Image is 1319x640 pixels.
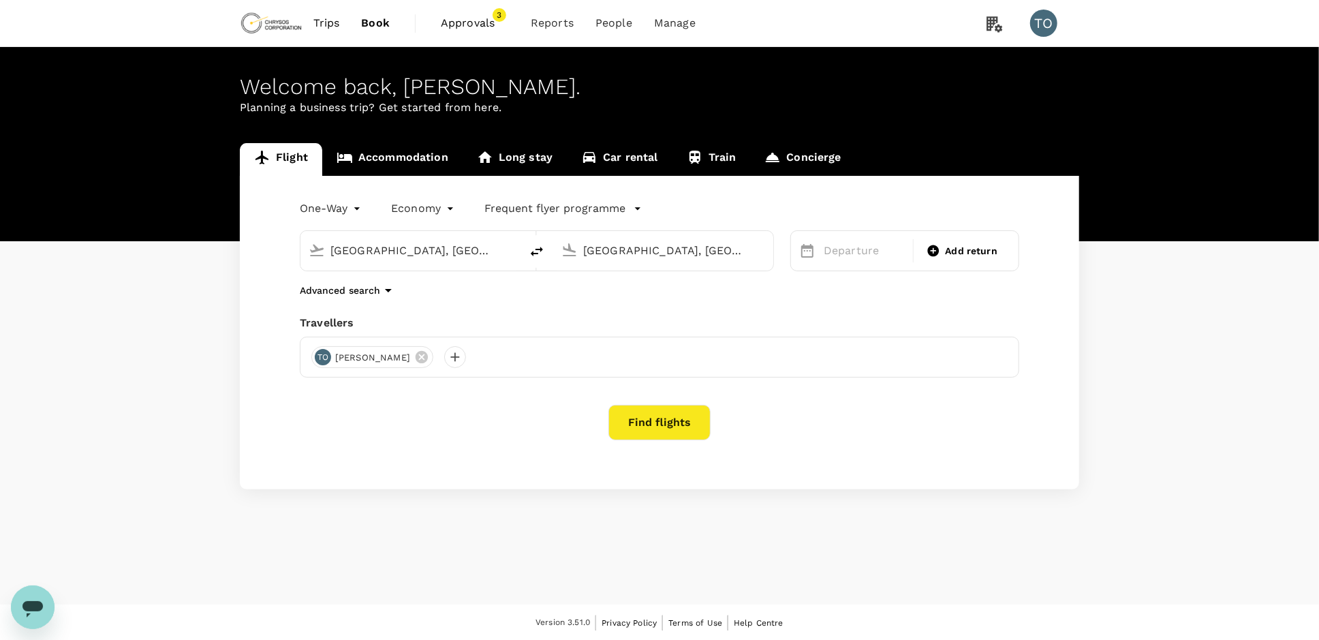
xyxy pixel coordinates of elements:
button: Open [511,249,514,252]
div: TO [315,349,331,365]
p: Departure [824,243,905,259]
p: Advanced search [300,284,380,297]
span: Add return [946,244,998,258]
a: Flight [240,143,322,176]
a: Accommodation [322,143,463,176]
a: Long stay [463,143,567,176]
iframe: Button to launch messaging window [11,585,55,629]
input: Depart from [330,240,492,261]
div: Welcome back , [PERSON_NAME] . [240,74,1079,100]
a: Train [672,143,751,176]
img: Chrysos Corporation [240,8,302,38]
div: TO[PERSON_NAME] [311,346,433,368]
span: Version 3.51.0 [536,616,590,630]
button: Find flights [608,405,711,440]
a: Car rental [567,143,672,176]
span: Privacy Policy [602,618,657,628]
a: Help Centre [734,615,783,630]
span: Trips [313,15,340,31]
div: TO [1030,10,1057,37]
span: 3 [493,8,506,22]
input: Going to [583,240,745,261]
button: Advanced search [300,282,397,299]
a: Privacy Policy [602,615,657,630]
div: Travellers [300,315,1019,331]
button: Open [764,249,766,252]
span: Reports [531,15,574,31]
span: People [595,15,632,31]
p: Planning a business trip? Get started from here. [240,100,1079,116]
span: Terms of Use [668,618,722,628]
span: Manage [654,15,696,31]
div: One-Way [300,198,364,219]
span: [PERSON_NAME] [327,351,418,365]
button: delete [521,235,553,268]
div: Economy [391,198,457,219]
button: Frequent flyer programme [484,200,642,217]
a: Terms of Use [668,615,722,630]
span: Book [361,15,390,31]
a: Concierge [750,143,855,176]
span: Help Centre [734,618,783,628]
p: Frequent flyer programme [484,200,625,217]
span: Approvals [441,15,509,31]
